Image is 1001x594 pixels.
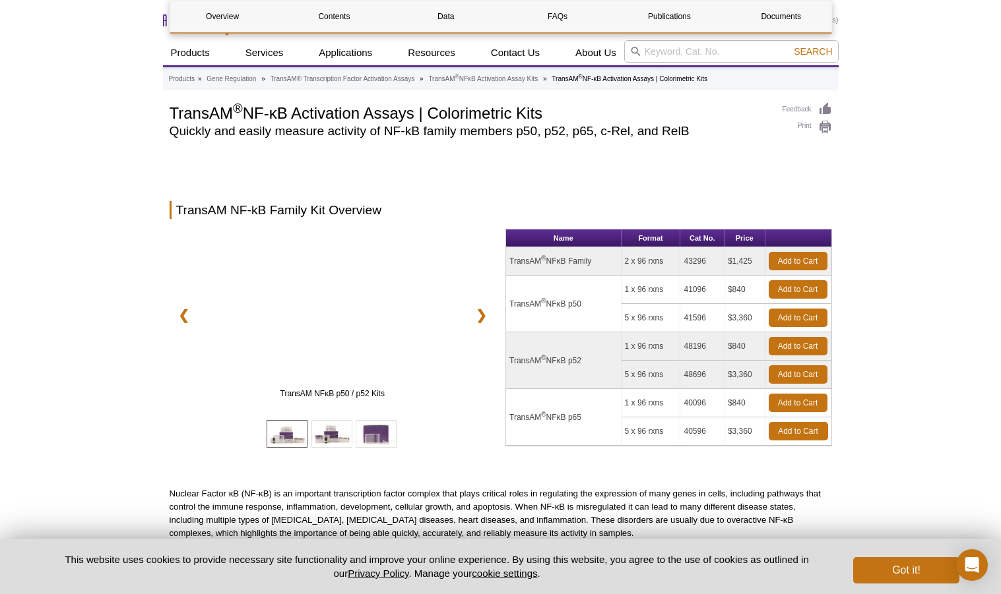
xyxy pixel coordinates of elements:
sup: ® [455,73,459,80]
td: 5 x 96 rxns [622,304,681,332]
div: Open Intercom Messenger [956,549,988,581]
td: 1 x 96 rxns [622,276,681,304]
button: Got it! [853,557,959,583]
a: Data [393,1,498,32]
td: 48196 [680,332,724,361]
a: ❮ [170,300,198,330]
td: 1 x 96 rxns [622,389,681,417]
td: TransAM NFκB Family [506,247,622,276]
button: cookie settings [472,568,537,579]
td: TransAM NFκB p52 [506,332,622,389]
td: TransAM NFκB p50 [506,276,622,332]
a: Add to Cart [769,337,827,355]
th: Price [725,229,765,247]
sup: ® [541,254,546,262]
td: 40596 [680,417,724,446]
td: $840 [725,389,765,417]
p: This website uses cookies to provide necessary site functionality and improve your online experie... [42,552,832,580]
td: 48696 [680,361,724,389]
sup: ® [579,73,583,80]
a: Resources [400,40,463,65]
h1: TransAM NF-κB Activation Assays | Colorimetric Kits [170,102,769,122]
th: Format [622,229,681,247]
th: Name [506,229,622,247]
li: » [543,75,547,82]
td: $3,360 [725,417,765,446]
a: Print [783,120,832,134]
button: Search [790,45,836,57]
a: Documents [728,1,833,32]
td: $840 [725,276,765,304]
th: Cat No. [680,229,724,247]
li: » [198,75,202,82]
input: Keyword, Cat. No. [624,40,839,63]
td: $3,360 [725,304,765,332]
sup: ® [541,354,546,361]
a: Services [238,40,292,65]
td: 41596 [680,304,724,332]
a: Applications [311,40,380,65]
a: Add to Cart [769,252,827,270]
span: TransAM NFκB p50 / p52 Kits [202,387,463,400]
sup: ® [541,411,546,418]
li: » [261,75,265,82]
a: Add to Cart [769,280,827,299]
td: 43296 [680,247,724,276]
a: About Us [567,40,624,65]
span: Search [794,46,832,57]
h2: TransAM NF-kB Family Kit Overview [170,201,832,219]
a: TransAM® Transcription Factor Activation Assays [271,73,415,85]
a: Add to Cart [769,309,827,327]
td: 5 x 96 rxns [622,361,681,389]
sup: ® [541,297,546,305]
a: Contents [282,1,387,32]
a: Overview [170,1,275,32]
td: $840 [725,332,765,361]
td: $1,425 [725,247,765,276]
a: ❯ [467,300,496,330]
li: TransAM NF-κB Activation Assays | Colorimetric Kits [552,75,707,82]
a: Publications [617,1,722,32]
h2: Quickly and easily measure activity of NF-kB family members p50, p52, p65, c-Rel, and RelB [170,125,769,137]
td: TransAM NFκB p65 [506,389,622,446]
a: Add to Cart [769,394,827,412]
a: Add to Cart [769,422,828,440]
a: Products [169,73,195,85]
a: TransAM®NFκB Activation Assay Kits [428,73,538,85]
td: 1 x 96 rxns [622,332,681,361]
td: 2 x 96 rxns [622,247,681,276]
a: Feedback [783,102,832,117]
td: 5 x 96 rxns [622,417,681,446]
td: 41096 [680,276,724,304]
td: 40096 [680,389,724,417]
p: Nuclear Factor κB (NF-κB) is an important transcription factor complex that plays critical roles ... [170,487,832,540]
td: $3,360 [725,361,765,389]
sup: ® [233,101,243,115]
a: Add to Cart [769,365,827,384]
li: » [420,75,424,82]
a: Gene Regulation [207,73,256,85]
a: Privacy Policy [348,568,408,579]
a: Contact Us [483,40,548,65]
a: FAQs [505,1,610,32]
a: Products [163,40,218,65]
